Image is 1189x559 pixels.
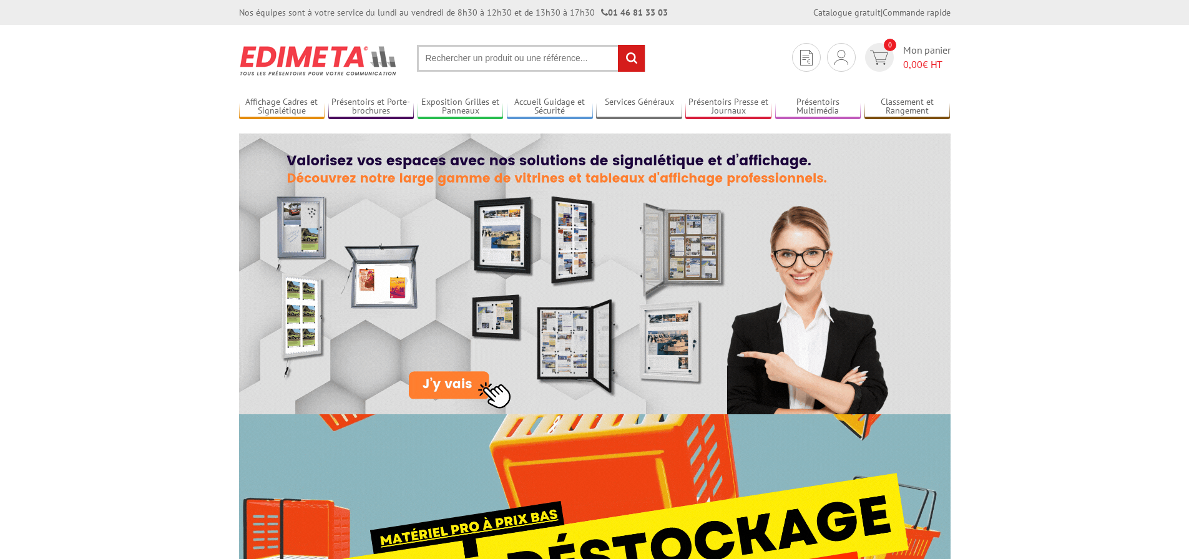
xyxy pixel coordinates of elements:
[903,57,951,72] span: € HT
[239,37,398,84] img: Présentoir, panneau, stand - Edimeta - PLV, affichage, mobilier bureau, entreprise
[903,43,951,72] span: Mon panier
[239,97,325,117] a: Affichage Cadres et Signalétique
[864,97,951,117] a: Classement et Rangement
[507,97,593,117] a: Accueil Guidage et Sécurité
[834,50,848,65] img: devis rapide
[775,97,861,117] a: Présentoirs Multimédia
[685,97,771,117] a: Présentoirs Presse et Journaux
[883,7,951,18] a: Commande rapide
[884,39,896,51] span: 0
[239,6,668,19] div: Nos équipes sont à votre service du lundi au vendredi de 8h30 à 12h30 et de 13h30 à 17h30
[870,51,888,65] img: devis rapide
[417,45,645,72] input: Rechercher un produit ou une référence...
[800,50,813,66] img: devis rapide
[903,58,922,70] span: 0,00
[328,97,414,117] a: Présentoirs et Porte-brochures
[418,97,504,117] a: Exposition Grilles et Panneaux
[618,45,645,72] input: rechercher
[862,43,951,72] a: devis rapide 0 Mon panier 0,00€ HT
[813,7,881,18] a: Catalogue gratuit
[813,6,951,19] div: |
[596,97,682,117] a: Services Généraux
[601,7,668,18] strong: 01 46 81 33 03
